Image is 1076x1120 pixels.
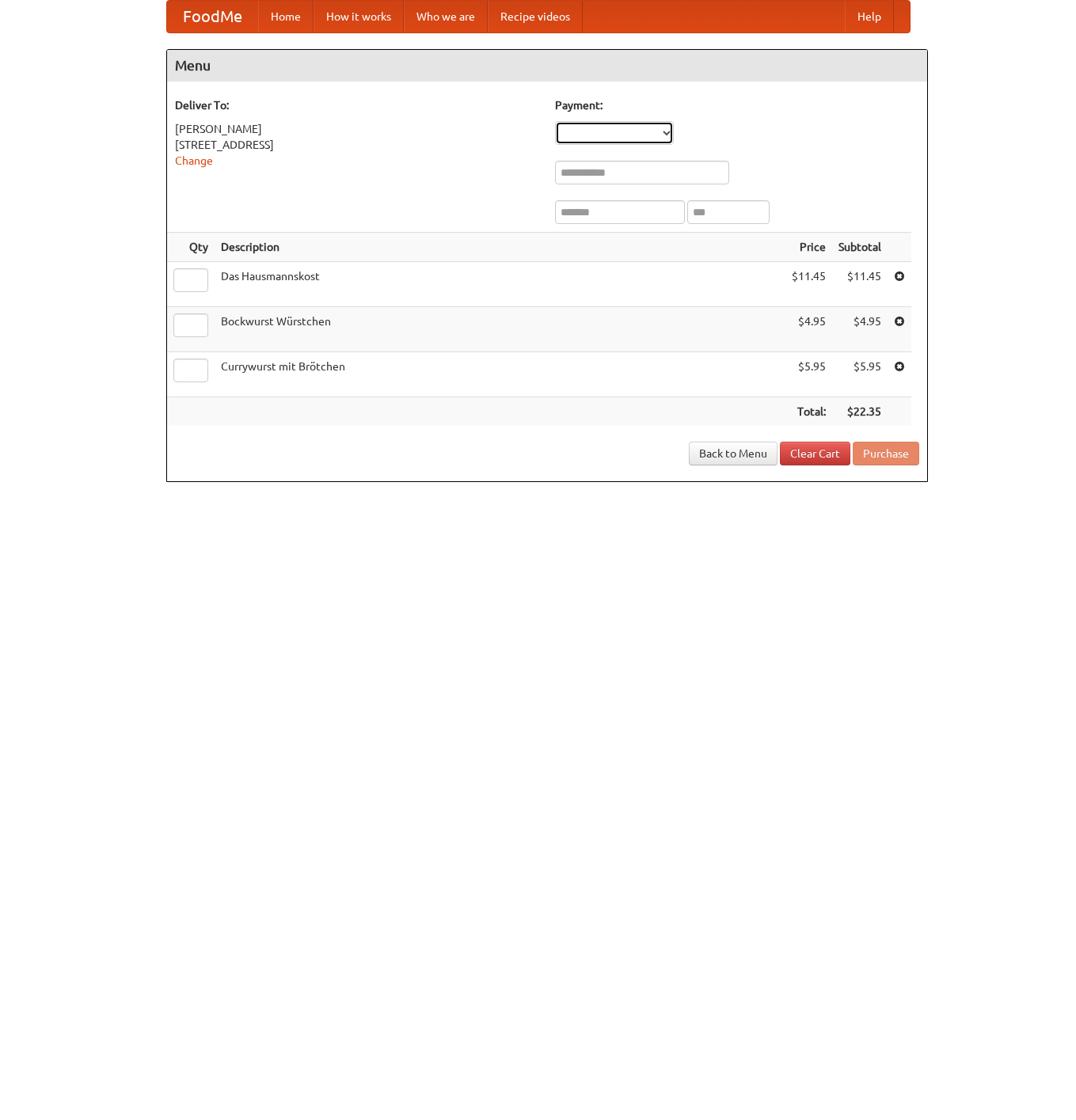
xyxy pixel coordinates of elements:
[488,1,583,32] a: Recipe videos
[785,262,832,307] td: $11.45
[175,97,539,113] h5: Deliver To:
[689,442,778,465] a: Back to Menu
[785,397,832,427] th: Total:
[167,233,215,262] th: Qty
[314,1,404,32] a: How it works
[785,307,832,352] td: $4.95
[404,1,488,32] a: Who we are
[215,233,785,262] th: Description
[167,1,258,32] a: FoodMe
[175,121,539,137] div: [PERSON_NAME]
[832,307,888,352] td: $4.95
[832,352,888,397] td: $5.95
[167,50,927,82] h4: Menu
[785,352,832,397] td: $5.95
[785,233,832,262] th: Price
[215,262,785,307] td: Das Hausmannskost
[780,442,850,465] a: Clear Cart
[175,137,539,153] div: [STREET_ADDRESS]
[215,307,785,352] td: Bockwurst Würstchen
[175,154,213,167] a: Change
[853,442,919,465] button: Purchase
[832,262,888,307] td: $11.45
[845,1,894,32] a: Help
[832,397,888,427] th: $22.35
[215,352,785,397] td: Currywurst mit Brötchen
[258,1,314,32] a: Home
[832,233,888,262] th: Subtotal
[555,97,919,113] h5: Payment:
